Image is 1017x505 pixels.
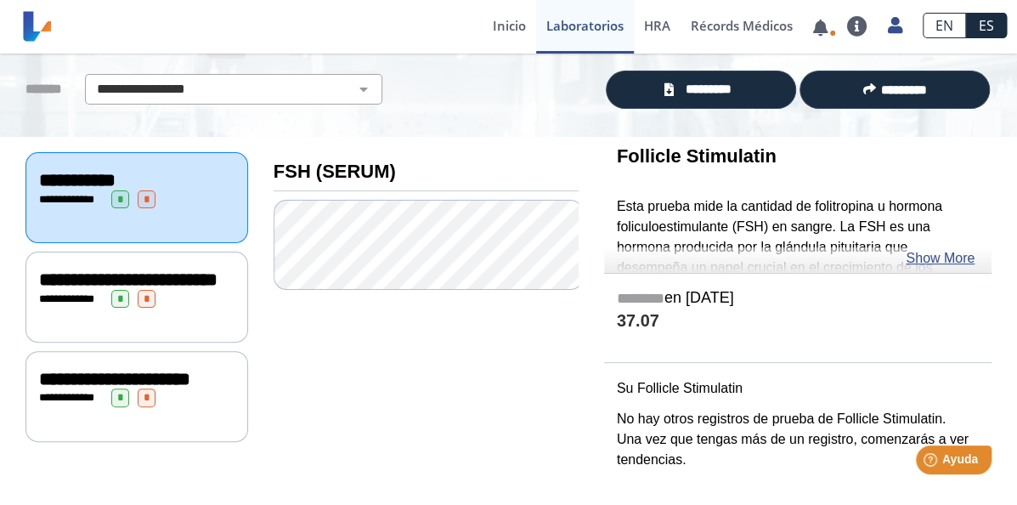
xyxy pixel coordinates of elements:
[617,145,777,167] b: Follicle Stimulatin
[274,161,396,182] b: FSH (SERUM)
[617,196,979,319] p: Esta prueba mide la cantidad de folitropina u hormona foliculoestimulante (FSH) en sangre. La FSH...
[617,409,979,470] p: No hay otros registros de prueba de Follicle Stimulatin. Una vez que tengas más de un registro, c...
[617,289,979,309] h5: en [DATE]
[644,17,670,34] span: HRA
[617,378,979,399] p: Su Follicle Stimulatin
[617,311,979,332] h4: 37.07
[866,439,998,486] iframe: Help widget launcher
[906,248,975,269] a: Show More
[966,13,1007,38] a: ES
[923,13,966,38] a: EN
